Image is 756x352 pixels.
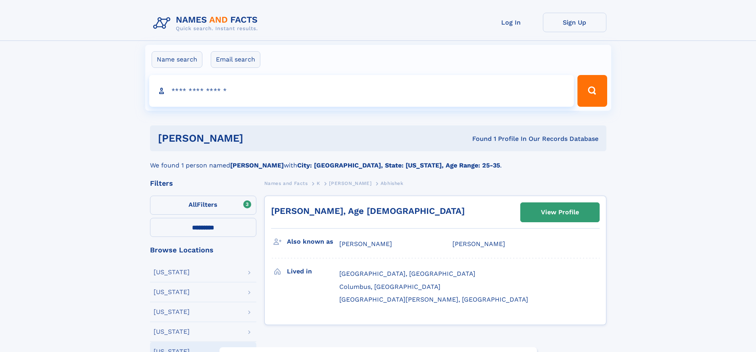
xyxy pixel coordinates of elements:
[150,13,264,34] img: Logo Names and Facts
[287,265,339,278] h3: Lived in
[154,269,190,275] div: [US_STATE]
[297,162,500,169] b: City: [GEOGRAPHIC_DATA], State: [US_STATE], Age Range: 25-35
[479,13,543,32] a: Log In
[541,203,579,221] div: View Profile
[150,196,256,215] label: Filters
[264,178,308,188] a: Names and Facts
[381,181,404,186] span: Abhishek
[158,133,358,143] h1: [PERSON_NAME]
[329,181,371,186] span: [PERSON_NAME]
[211,51,260,68] label: Email search
[521,203,599,222] a: View Profile
[317,181,320,186] span: K
[339,296,528,303] span: [GEOGRAPHIC_DATA][PERSON_NAME], [GEOGRAPHIC_DATA]
[577,75,607,107] button: Search Button
[230,162,284,169] b: [PERSON_NAME]
[271,206,465,216] a: [PERSON_NAME], Age [DEMOGRAPHIC_DATA]
[543,13,606,32] a: Sign Up
[150,246,256,254] div: Browse Locations
[339,240,392,248] span: [PERSON_NAME]
[317,178,320,188] a: K
[339,283,441,290] span: Columbus, [GEOGRAPHIC_DATA]
[154,329,190,335] div: [US_STATE]
[358,135,598,143] div: Found 1 Profile In Our Records Database
[150,151,606,170] div: We found 1 person named with .
[152,51,202,68] label: Name search
[154,309,190,315] div: [US_STATE]
[452,240,505,248] span: [PERSON_NAME]
[150,180,256,187] div: Filters
[287,235,339,248] h3: Also known as
[189,201,197,208] span: All
[339,270,475,277] span: [GEOGRAPHIC_DATA], [GEOGRAPHIC_DATA]
[149,75,574,107] input: search input
[329,178,371,188] a: [PERSON_NAME]
[154,289,190,295] div: [US_STATE]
